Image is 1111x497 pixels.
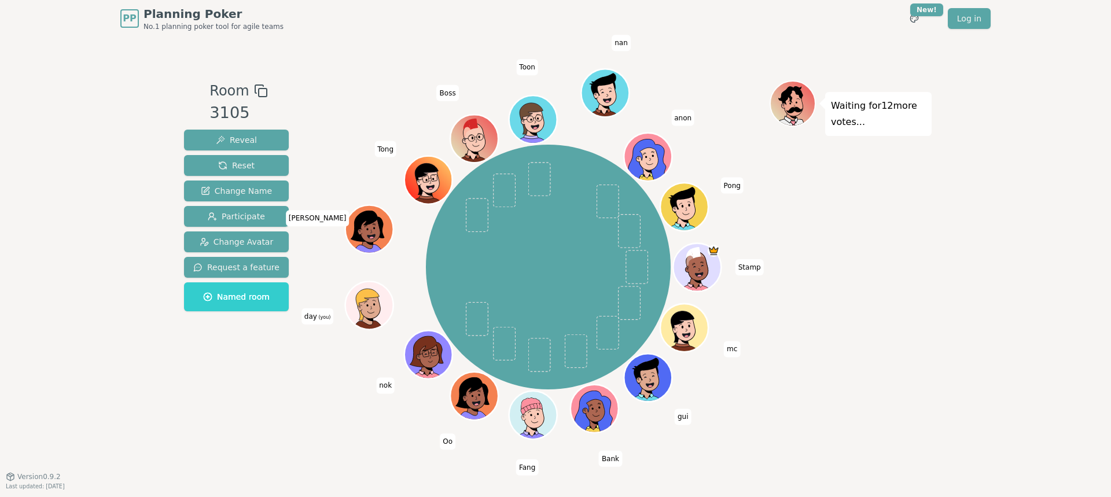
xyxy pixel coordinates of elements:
[904,8,925,29] button: New!
[184,130,289,150] button: Reveal
[184,206,289,227] button: Participate
[720,177,743,193] span: Click to change your name
[724,341,740,357] span: Click to change your name
[6,472,61,481] button: Version0.9.2
[301,308,334,324] span: Click to change your name
[347,282,392,327] button: Click to change your avatar
[208,211,265,222] span: Participate
[599,450,622,466] span: Click to change your name
[831,98,926,130] p: Waiting for 12 more votes...
[317,314,331,319] span: (you)
[216,134,257,146] span: Reveal
[440,433,455,450] span: Click to change your name
[6,483,65,489] span: Last updated: [DATE]
[671,109,694,126] span: Click to change your name
[376,377,395,393] span: Click to change your name
[123,12,136,25] span: PP
[516,59,538,75] span: Click to change your name
[612,35,631,51] span: Click to change your name
[374,141,396,157] span: Click to change your name
[144,22,284,31] span: No.1 planning poker tool for agile teams
[193,262,279,273] span: Request a feature
[184,282,289,311] button: Named room
[218,160,255,171] span: Reset
[200,236,274,248] span: Change Avatar
[184,231,289,252] button: Change Avatar
[184,155,289,176] button: Reset
[948,8,991,29] a: Log in
[675,408,691,425] span: Click to change your name
[437,84,459,101] span: Click to change your name
[910,3,943,16] div: New!
[286,210,350,226] span: Click to change your name
[184,257,289,278] button: Request a feature
[209,80,249,101] span: Room
[209,101,267,125] div: 3105
[144,6,284,22] span: Planning Poker
[516,459,538,475] span: Click to change your name
[201,185,272,197] span: Change Name
[184,181,289,201] button: Change Name
[735,259,764,275] span: Click to change your name
[17,472,61,481] span: Version 0.9.2
[707,245,719,257] span: Stamp is the host
[203,291,270,303] span: Named room
[120,6,284,31] a: PPPlanning PokerNo.1 planning poker tool for agile teams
